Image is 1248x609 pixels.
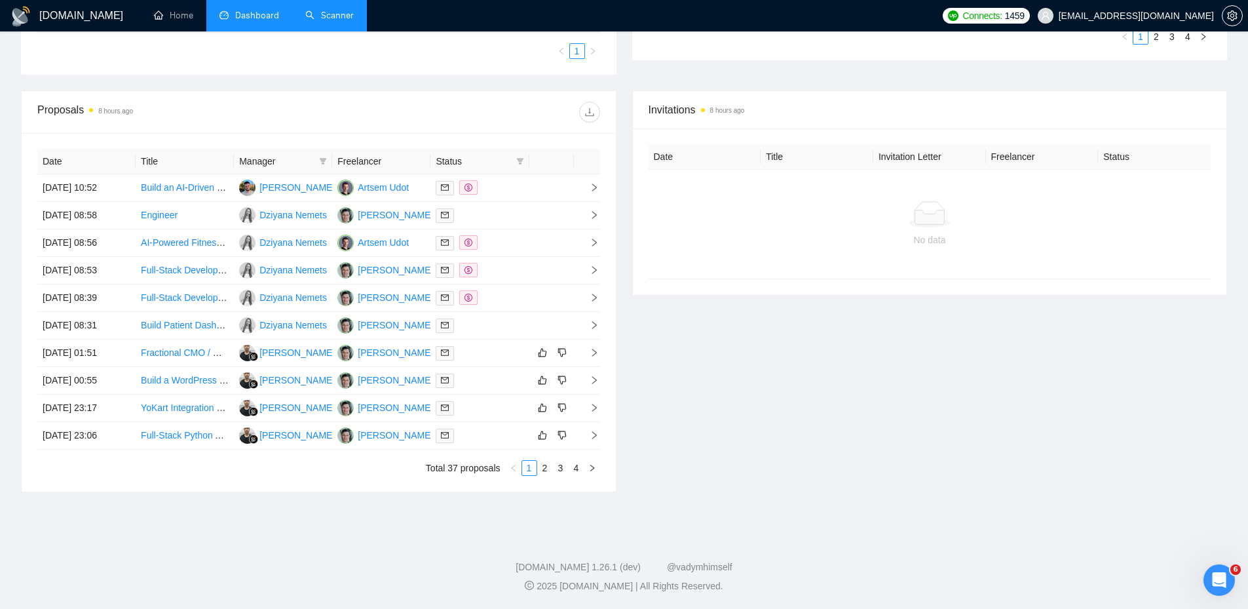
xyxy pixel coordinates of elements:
button: like [535,372,550,388]
a: YN[PERSON_NAME] [337,374,433,385]
th: Title [761,144,873,170]
img: AU [337,235,354,251]
div: [PERSON_NAME] [358,373,433,387]
span: dollar [464,239,472,246]
div: Dziyana Nemets [259,263,327,277]
a: YN[PERSON_NAME] [337,319,433,330]
td: [DATE] 23:17 [37,395,136,422]
span: right [589,47,597,55]
button: dislike [554,372,570,388]
a: DNDziyana Nemets [239,237,327,247]
img: YN [337,372,354,389]
span: mail [441,211,449,219]
td: Full-Stack Developer Needed to Build AI-Powered SaaS MVP [136,257,234,285]
a: DNDziyana Nemets [239,264,327,275]
span: right [579,238,599,247]
span: right [579,293,599,302]
img: AU [337,180,354,196]
td: [DATE] 10:52 [37,174,136,202]
th: Invitation Letter [873,144,986,170]
img: YN [337,400,354,416]
a: AK[PERSON_NAME] [239,182,335,192]
span: right [1200,33,1207,41]
img: FG [239,345,255,361]
span: dollar [464,294,472,302]
span: left [558,47,565,55]
span: mail [441,266,449,274]
a: setting [1222,10,1243,21]
button: right [584,460,600,476]
a: Engineer [141,210,178,220]
span: right [579,183,599,192]
li: 2 [537,460,553,476]
div: Artsem Udot [358,180,409,195]
td: Fractional CMO / Marketing Specialist for Healthcare Tech Launch [136,340,234,367]
a: Build a WordPress website similar to [DOMAIN_NAME] [141,375,366,385]
img: gigradar-bm.png [249,380,258,389]
iframe: Intercom live chat [1203,564,1235,596]
button: left [1117,29,1133,45]
a: YN[PERSON_NAME] [337,209,433,220]
span: mail [441,376,449,384]
li: Next Page [585,43,601,59]
a: Full-Stack Developer Needed to Build AI-Powered SaaS MVP [141,265,391,275]
span: right [579,431,599,440]
span: like [538,430,547,441]
span: mail [441,431,449,439]
img: logo [10,6,31,27]
div: [PERSON_NAME] [259,428,335,442]
button: right [1196,29,1211,45]
div: Artsem Udot [358,235,409,250]
span: mail [441,349,449,357]
td: [DATE] 00:55 [37,367,136,395]
a: 2 [1149,29,1163,44]
td: [DATE] 08:56 [37,229,136,257]
th: Freelancer [986,144,1099,170]
div: [PERSON_NAME] [358,263,433,277]
div: [PERSON_NAME] [259,180,335,195]
td: Engineer [136,202,234,229]
a: @vadymhimself [667,562,732,572]
span: dislike [558,347,567,358]
a: FG[PERSON_NAME] [239,347,335,357]
span: mail [441,404,449,412]
img: DN [239,290,255,306]
td: [DATE] 23:06 [37,422,136,450]
li: 1 [1133,29,1148,45]
span: dislike [558,430,567,441]
li: 2 [1148,29,1164,45]
span: dislike [558,403,567,413]
td: [DATE] 08:31 [37,312,136,340]
div: 2025 [DOMAIN_NAME] | All Rights Reserved. [10,580,1238,593]
div: Dziyana Nemets [259,290,327,305]
img: DN [239,235,255,251]
a: AUArtsem Udot [337,237,409,247]
span: filter [514,151,527,171]
div: [PERSON_NAME] [259,345,335,360]
button: dislike [554,400,570,416]
img: gigradar-bm.png [249,407,258,416]
a: searchScanner [305,10,354,21]
img: gigradar-bm.png [249,352,258,361]
span: Status [436,154,510,168]
img: FG [239,427,255,444]
span: mail [441,239,449,246]
div: [PERSON_NAME] [358,290,433,305]
a: AI-Powered Fitness Class App MVP Development [141,237,343,248]
span: filter [516,157,524,165]
span: mail [441,184,449,191]
td: Build Patient Dashboard MVP (from Figma) with Login &#43; Lab Result Uploads [136,312,234,340]
button: dislike [554,345,570,361]
a: YN[PERSON_NAME] [337,264,433,275]
li: 4 [569,460,584,476]
img: YN [337,207,354,224]
span: right [588,464,596,472]
img: FG [239,400,255,416]
span: right [579,348,599,357]
li: 4 [1180,29,1196,45]
span: Dashboard [235,10,279,21]
span: right [579,265,599,275]
span: like [538,347,547,358]
td: YoKart Integration with Tabby and Tamara [136,395,234,422]
span: right [579,210,599,220]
